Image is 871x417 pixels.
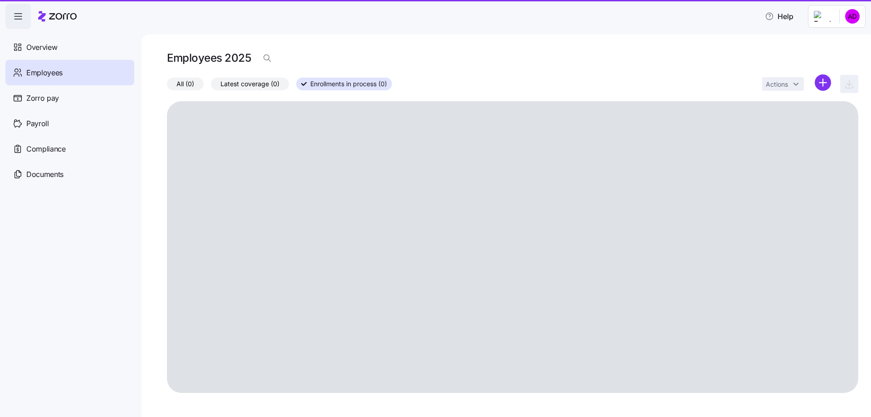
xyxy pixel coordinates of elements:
span: Latest coverage (0) [220,78,279,90]
span: Documents [26,169,64,180]
a: Payroll [5,111,134,136]
span: Employees [26,67,63,78]
a: Documents [5,162,134,187]
span: Enrollments in process (0) [310,78,387,90]
svg: add icon [815,74,831,91]
a: Employees [5,60,134,85]
a: Compliance [5,136,134,162]
a: Overview [5,34,134,60]
span: Zorro pay [26,93,59,104]
a: Zorro pay [5,85,134,111]
span: Overview [26,42,57,53]
img: 0dc50cdb7dc607bd9d5b4732d0ba19db [845,9,860,24]
span: Compliance [26,143,66,155]
h1: Employees 2025 [167,51,251,65]
span: Help [765,11,793,22]
span: Actions [766,81,788,88]
img: Employer logo [814,11,832,22]
span: Payroll [26,118,49,129]
span: All (0) [176,78,194,90]
button: Help [758,7,801,25]
button: Actions [762,77,804,91]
